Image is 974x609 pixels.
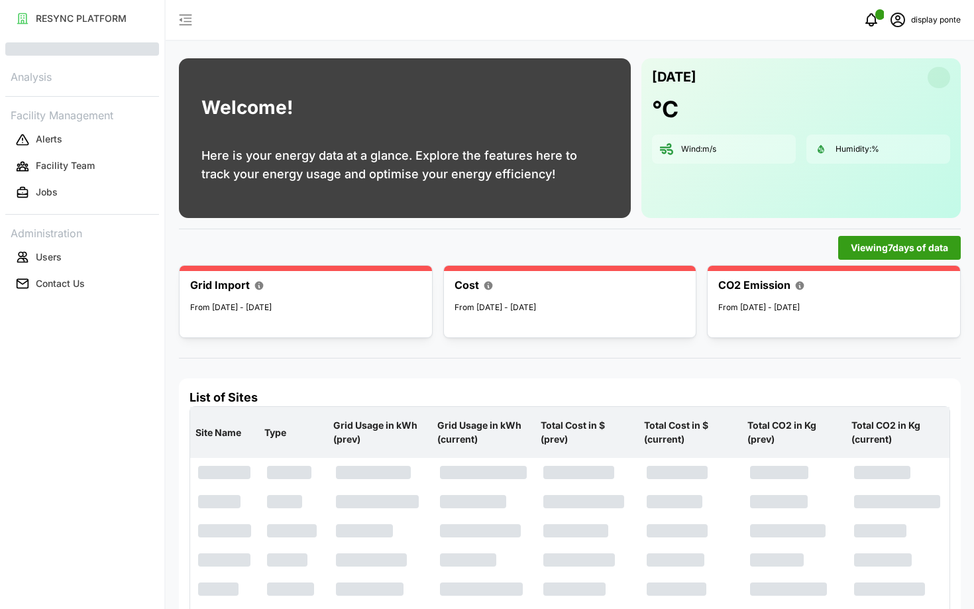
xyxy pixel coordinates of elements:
[911,14,961,27] p: display ponte
[5,154,159,178] button: Facility Team
[455,277,479,294] p: Cost
[5,7,159,30] button: RESYNC PLATFORM
[5,245,159,269] button: Users
[5,270,159,297] a: Contact Us
[641,408,739,457] p: Total Cost in $ (current)
[201,146,608,184] p: Here is your energy data at a glance. Explore the features here to track your energy usage and op...
[262,415,325,450] p: Type
[36,12,127,25] p: RESYNC PLATFORM
[652,95,678,124] h1: °C
[190,277,250,294] p: Grid Import
[652,66,696,88] p: [DATE]
[189,389,950,406] h4: List of Sites
[5,153,159,180] a: Facility Team
[36,186,58,199] p: Jobs
[5,272,159,296] button: Contact Us
[36,133,62,146] p: Alerts
[36,250,62,264] p: Users
[5,66,159,85] p: Analysis
[201,93,293,122] h1: Welcome!
[193,415,256,450] p: Site Name
[5,244,159,270] a: Users
[681,144,716,155] p: Wind: m/s
[331,408,429,457] p: Grid Usage in kWh (prev)
[5,181,159,205] button: Jobs
[5,105,159,124] p: Facility Management
[5,223,159,242] p: Administration
[838,236,961,260] button: Viewing7days of data
[5,180,159,206] a: Jobs
[851,237,948,259] span: Viewing 7 days of data
[455,302,686,314] p: From [DATE] - [DATE]
[849,408,947,457] p: Total CO2 in Kg (current)
[5,128,159,152] button: Alerts
[36,159,95,172] p: Facility Team
[5,127,159,153] a: Alerts
[885,7,911,33] button: schedule
[718,302,949,314] p: From [DATE] - [DATE]
[745,408,843,457] p: Total CO2 in Kg (prev)
[36,277,85,290] p: Contact Us
[718,277,790,294] p: CO2 Emission
[836,144,879,155] p: Humidity: %
[5,5,159,32] a: RESYNC PLATFORM
[435,408,533,457] p: Grid Usage in kWh (current)
[190,302,421,314] p: From [DATE] - [DATE]
[538,408,636,457] p: Total Cost in $ (prev)
[858,7,885,33] button: notifications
